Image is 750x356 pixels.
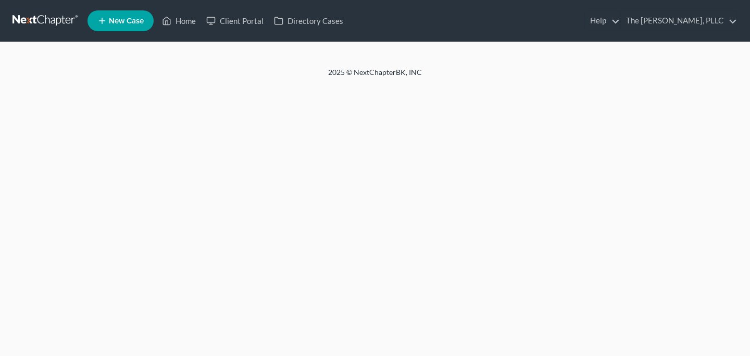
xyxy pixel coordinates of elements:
a: Client Portal [201,11,269,30]
a: Home [157,11,201,30]
a: Directory Cases [269,11,348,30]
a: Help [585,11,620,30]
a: The [PERSON_NAME], PLLC [621,11,737,30]
div: 2025 © NextChapterBK, INC [78,67,672,86]
new-legal-case-button: New Case [87,10,154,31]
